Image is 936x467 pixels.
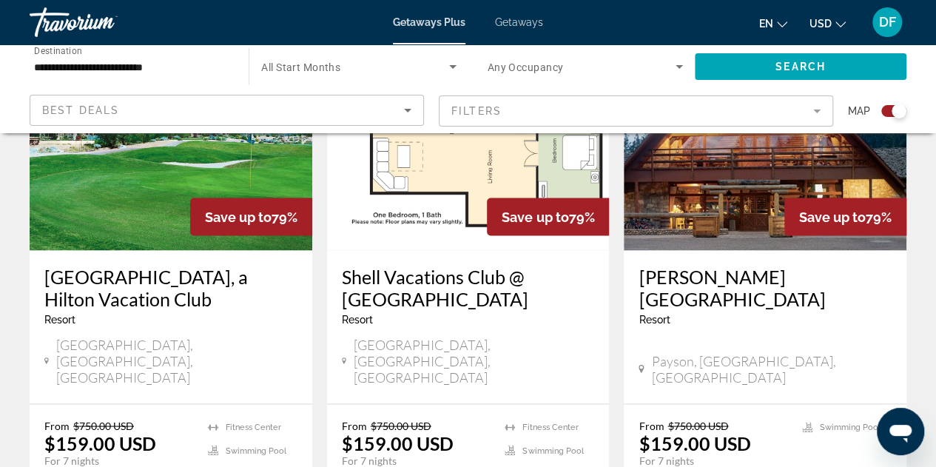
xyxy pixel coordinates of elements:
div: 79% [487,198,609,235]
span: USD [809,18,832,30]
span: Map [848,101,870,121]
span: Save up to [502,209,568,224]
span: From [44,419,70,431]
iframe: Button to launch messaging window [877,408,924,455]
span: Fitness Center [522,422,578,431]
button: Search [695,53,906,80]
span: Swimming Pool [820,422,881,431]
p: $159.00 USD [342,431,454,454]
p: $159.00 USD [639,431,750,454]
button: Change currency [809,13,846,34]
mat-select: Sort by [42,101,411,119]
span: Swimming Pool [226,446,286,455]
span: $750.00 USD [73,419,134,431]
button: Change language [759,13,787,34]
span: Save up to [799,209,866,224]
button: Filter [439,95,833,127]
a: Getaways Plus [393,16,465,28]
p: For 7 nights [639,454,787,467]
a: Getaways [495,16,543,28]
span: Swimming Pool [522,446,583,455]
a: Shell Vacations Club @ [GEOGRAPHIC_DATA] [342,265,595,309]
span: DF [879,15,896,30]
span: [GEOGRAPHIC_DATA], [GEOGRAPHIC_DATA], [GEOGRAPHIC_DATA] [354,336,595,385]
div: 79% [784,198,906,235]
a: [GEOGRAPHIC_DATA], a Hilton Vacation Club [44,265,297,309]
span: Resort [342,313,373,325]
span: From [639,419,664,431]
span: Resort [639,313,670,325]
span: Best Deals [42,104,119,116]
span: Resort [44,313,75,325]
p: For 7 nights [342,454,491,467]
span: $750.00 USD [371,419,431,431]
a: [PERSON_NAME][GEOGRAPHIC_DATA] [639,265,892,309]
span: Destination [34,45,82,56]
span: $750.00 USD [667,419,728,431]
span: From [342,419,367,431]
span: Payson, [GEOGRAPHIC_DATA], [GEOGRAPHIC_DATA] [652,352,892,385]
span: Search [775,61,826,73]
span: Save up to [205,209,272,224]
span: [GEOGRAPHIC_DATA], [GEOGRAPHIC_DATA], [GEOGRAPHIC_DATA] [56,336,297,385]
span: en [759,18,773,30]
span: Fitness Center [226,422,281,431]
p: $159.00 USD [44,431,156,454]
div: 79% [190,198,312,235]
p: For 7 nights [44,454,193,467]
span: All Start Months [261,61,340,73]
button: User Menu [868,7,906,38]
span: Any Occupancy [488,61,564,73]
a: Travorium [30,3,178,41]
